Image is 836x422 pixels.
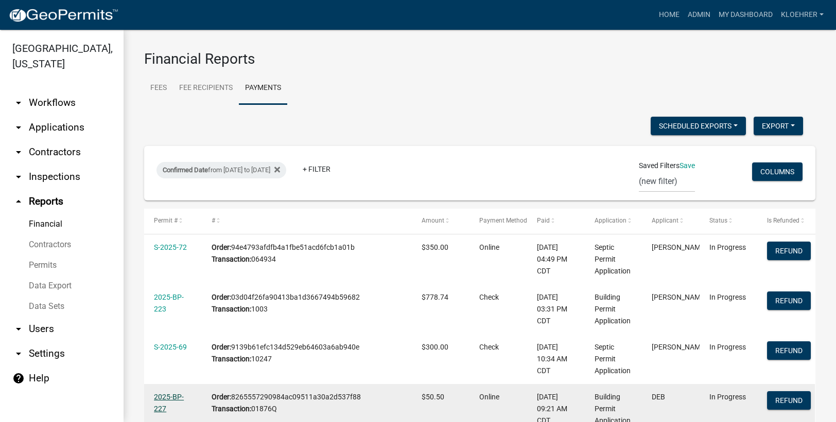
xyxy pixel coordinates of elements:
button: Export [754,117,803,135]
datatable-header-cell: Application [584,209,642,233]
span: Is Refunded [767,217,799,224]
wm-modal-confirm: Refund Payment [767,248,811,256]
div: 94e4793afdfb4a1fbe51acd6fcb1a01b 064934 [212,242,402,265]
span: $350.00 [422,243,448,251]
div: [DATE] 04:49 PM CDT [537,242,575,277]
span: Heidi Woodruff [652,293,707,301]
datatable-header-cell: Status [700,209,757,233]
span: Application [594,217,626,224]
span: $50.50 [422,393,444,401]
b: Transaction: [212,405,251,413]
i: help [12,372,25,384]
div: [DATE] 03:31 PM CDT [537,291,575,326]
span: In Progress [709,293,746,301]
div: 03d04f26fa90413ba1d3667494b59682 1003 [212,291,402,315]
datatable-header-cell: Is Refunded [757,209,815,233]
i: arrow_drop_down [12,121,25,134]
button: Refund [767,242,811,260]
i: arrow_drop_down [12,171,25,183]
span: Paid [537,217,550,224]
datatable-header-cell: # [202,209,412,233]
span: Status [709,217,727,224]
span: Check [479,343,499,351]
span: Payment Method [479,217,527,224]
datatable-header-cell: Payment Method [469,209,527,233]
a: Admin [684,5,715,25]
span: Amount [422,217,444,224]
a: + Filter [294,160,339,178]
span: Online [479,243,499,251]
span: Chad Dwane Schyma [652,343,707,351]
span: Check [479,293,499,301]
a: Payments [239,72,287,105]
span: $778.74 [422,293,448,301]
a: My Dashboard [715,5,777,25]
h3: Financial Reports [144,50,815,68]
span: In Progress [709,343,746,351]
a: S-2025-69 [154,343,187,351]
i: arrow_drop_down [12,146,25,158]
button: Refund [767,291,811,310]
span: Septic Permit Application [594,243,630,275]
span: $300.00 [422,343,448,351]
span: DEB [652,393,665,401]
datatable-header-cell: Paid [527,209,584,233]
button: Refund [767,341,811,360]
a: Fee Recipients [173,72,239,105]
span: Building Permit Application [594,293,630,325]
wm-modal-confirm: Refund Payment [767,298,811,306]
datatable-header-cell: Applicant [642,209,700,233]
b: Order: [212,393,231,401]
span: # [212,217,215,224]
a: 2025-BP-223 [154,293,184,313]
b: Order: [212,243,231,251]
i: arrow_drop_down [12,97,25,109]
div: from [DATE] to [DATE] [156,162,286,178]
a: S-2025-72 [154,243,187,251]
span: Online [479,393,499,401]
a: Fees [144,72,173,105]
div: 8265557290984ac09511a30a2d537f88 01876Q [212,391,402,415]
datatable-header-cell: Amount [412,209,469,233]
wm-modal-confirm: Refund Payment [767,397,811,406]
a: Home [655,5,684,25]
button: Scheduled Exports [651,117,746,135]
datatable-header-cell: Permit # [144,209,202,233]
button: Refund [767,391,811,410]
span: Septic Permit Application [594,343,630,375]
div: 9139b61efc134d529eb64603a6ab940e 10247 [212,341,402,365]
a: Save [680,161,695,170]
b: Transaction: [212,305,251,313]
wm-modal-confirm: Refund Payment [767,347,811,356]
i: arrow_drop_down [12,323,25,335]
span: In Progress [709,243,746,251]
b: Order: [212,343,231,351]
span: Saved Filters [639,160,680,171]
span: Confirmed Date [163,166,208,174]
i: arrow_drop_down [12,347,25,360]
button: Columns [752,162,803,181]
div: [DATE] 10:34 AM CDT [537,341,575,376]
i: arrow_drop_up [12,195,25,208]
a: kloehrer [777,5,828,25]
span: In Progress [709,393,746,401]
b: Transaction: [212,255,251,263]
b: Transaction: [212,355,251,363]
b: Order: [212,293,231,301]
span: Charles Prom [652,243,707,251]
span: Applicant [652,217,678,224]
a: 2025-BP-227 [154,393,184,413]
span: Permit # [154,217,178,224]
